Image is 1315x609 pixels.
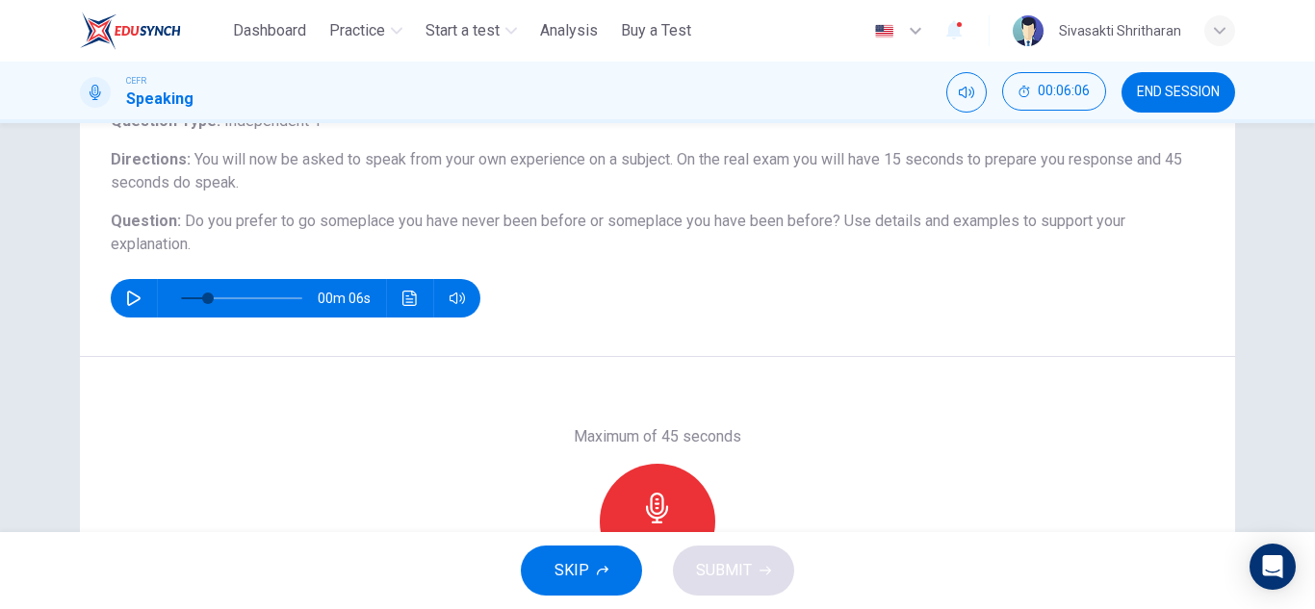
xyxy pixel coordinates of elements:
[946,72,987,113] div: Mute
[540,19,598,42] span: Analysis
[621,19,691,42] span: Buy a Test
[329,19,385,42] span: Practice
[1059,19,1181,42] div: Sivasakti Shritharan
[111,150,1182,191] span: You will now be asked to speak from your own experience on a subject. On the real exam you will h...
[126,74,146,88] span: CEFR
[80,12,225,50] a: ELTC logo
[185,212,840,230] span: Do you prefer to go someplace you have never been before or someplace you have been before?
[1013,15,1044,46] img: Profile picture
[322,13,410,48] button: Practice
[1137,85,1220,100] span: END SESSION
[318,279,386,317] span: 00m 06s
[80,12,181,50] img: ELTC logo
[1038,84,1090,99] span: 00:06:06
[1122,72,1235,113] button: END SESSION
[574,425,741,448] h6: Maximum of 45 seconds
[600,464,715,579] button: Record
[111,210,1204,256] h6: Question :
[613,13,699,48] button: Buy a Test
[425,19,500,42] span: Start a test
[225,13,314,48] button: Dashboard
[554,557,589,584] span: SKIP
[233,19,306,42] span: Dashboard
[636,527,680,550] h6: Record
[521,546,642,596] button: SKIP
[1250,544,1296,590] div: Open Intercom Messenger
[111,148,1204,194] h6: Directions :
[1002,72,1106,111] button: 00:06:06
[395,279,425,317] button: Click to see the audio transcription
[532,13,606,48] button: Analysis
[126,88,193,111] h1: Speaking
[1002,72,1106,113] div: Hide
[872,24,896,38] img: en
[418,13,525,48] button: Start a test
